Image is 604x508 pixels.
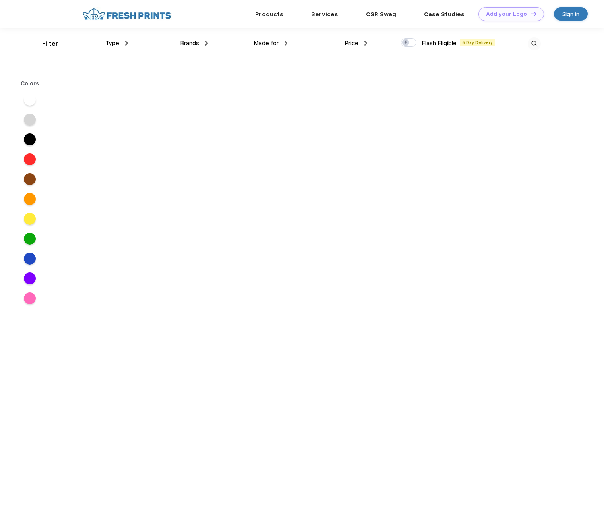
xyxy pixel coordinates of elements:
[528,37,541,50] img: desktop_search.svg
[205,41,208,46] img: dropdown.png
[460,39,495,46] span: 5 Day Delivery
[42,39,58,48] div: Filter
[364,41,367,46] img: dropdown.png
[345,40,358,47] span: Price
[366,11,396,18] a: CSR Swag
[554,7,588,21] a: Sign in
[255,11,283,18] a: Products
[254,40,279,47] span: Made for
[531,12,536,16] img: DT
[562,10,579,19] div: Sign in
[15,79,45,88] div: Colors
[486,11,527,17] div: Add your Logo
[125,41,128,46] img: dropdown.png
[80,7,174,21] img: fo%20logo%202.webp
[180,40,199,47] span: Brands
[105,40,119,47] span: Type
[422,40,457,47] span: Flash Eligible
[311,11,338,18] a: Services
[285,41,287,46] img: dropdown.png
